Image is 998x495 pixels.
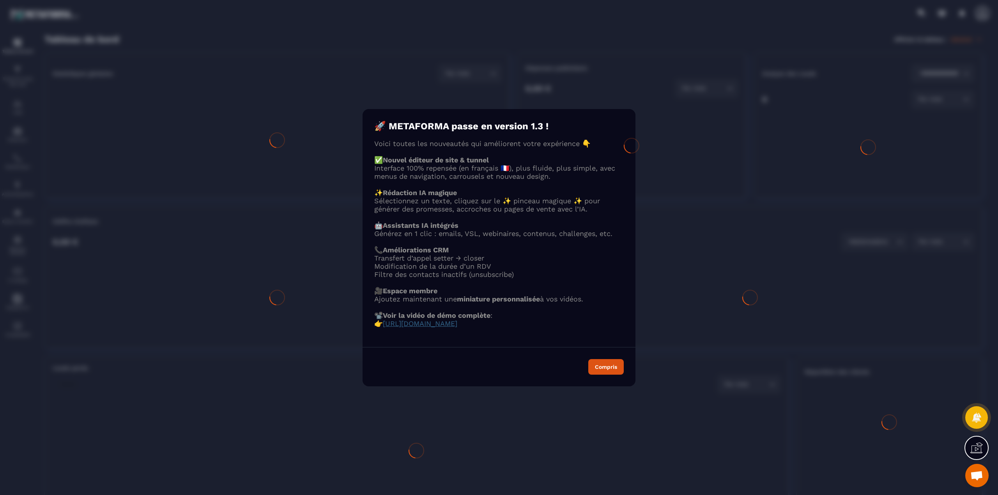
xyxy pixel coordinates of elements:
strong: Améliorations CRM [383,246,449,254]
p: 📞 [374,246,624,254]
p: Sélectionnez un texte, cliquez sur le ✨ pinceau magique ✨ pour générer des promesses, accroches o... [374,197,624,213]
strong: Rédaction IA magique [383,188,457,197]
button: Compris [588,359,624,375]
p: 🤖 [374,221,624,229]
div: Ouvrir le chat [965,464,989,487]
p: ✨ [374,188,624,197]
div: Compris [595,364,617,370]
strong: Assistants IA intégrés [383,221,458,229]
li: Transfert d’appel setter → closer [374,254,624,262]
p: Générez en 1 clic : emails, VSL, webinaires, contenus, challenges, etc. [374,229,624,238]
